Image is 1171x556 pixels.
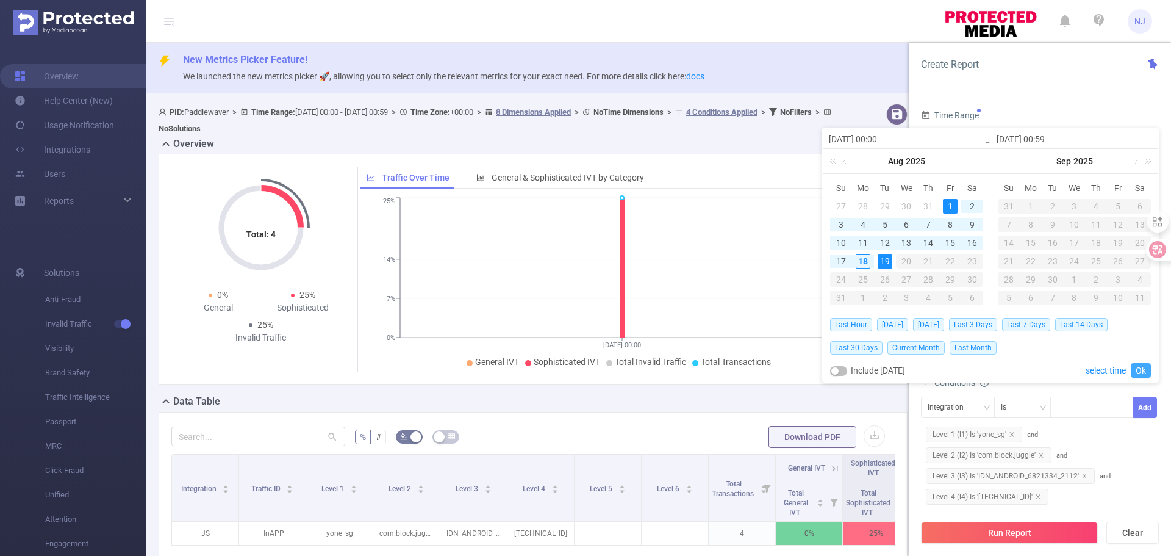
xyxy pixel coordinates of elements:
div: 16 [965,236,979,250]
div: 22 [1020,254,1042,269]
div: 14 [921,236,936,250]
div: 27 [834,199,848,214]
td: September 12, 2025 [1107,215,1129,234]
input: Start date [829,132,984,146]
span: Last Hour [830,318,872,331]
td: September 9, 2025 [1042,215,1064,234]
a: Next year (Control + right) [1138,149,1154,173]
span: Total Invalid Traffic [615,357,686,367]
td: August 26, 2025 [874,270,896,289]
td: August 21, 2025 [917,252,939,270]
td: September 27, 2025 [1129,252,1151,270]
a: 2025 [1072,149,1094,173]
div: 12 [878,236,892,250]
td: September 6, 2025 [961,289,983,307]
span: Solutions [44,261,79,285]
u: 4 Conditions Applied [686,107,757,117]
td: August 18, 2025 [852,252,874,270]
td: August 12, 2025 [874,234,896,252]
td: September 10, 2025 [1064,215,1086,234]
div: 12 [1107,217,1129,232]
th: Wed [896,179,918,197]
td: October 4, 2025 [1129,270,1151,289]
div: 30 [899,199,914,214]
div: 5 [939,291,961,305]
span: Current Month [887,341,945,355]
div: 24 [1064,254,1086,269]
td: August 13, 2025 [896,234,918,252]
i: icon: down [983,404,990,413]
div: 20 [1129,236,1151,250]
span: > [664,107,675,117]
td: October 7, 2025 [1042,289,1064,307]
div: 11 [1085,217,1107,232]
a: Ok [1131,363,1151,378]
td: August 22, 2025 [939,252,961,270]
div: 16 [1042,236,1064,250]
b: PID: [170,107,184,117]
td: September 11, 2025 [1085,215,1107,234]
a: Overview [15,64,79,88]
span: Passport [45,410,146,434]
div: Sophisticated [261,301,346,314]
td: August 11, 2025 [852,234,874,252]
span: > [388,107,399,117]
span: Invalid Traffic [45,312,146,336]
div: 28 [917,272,939,287]
div: 27 [896,272,918,287]
td: August 30, 2025 [961,270,983,289]
td: September 25, 2025 [1085,252,1107,270]
div: Is [1001,397,1015,417]
a: select time [1086,359,1126,382]
span: Total Transactions [701,357,771,367]
span: Conditions [934,378,989,388]
td: August 10, 2025 [830,234,852,252]
td: July 29, 2025 [874,197,896,215]
div: 4 [917,291,939,305]
div: 4 [1085,199,1107,214]
div: 25 [852,272,874,287]
td: September 2, 2025 [874,289,896,307]
div: 9 [1085,291,1107,305]
span: Engagement [45,532,146,556]
td: September 28, 2025 [998,270,1020,289]
td: August 19, 2025 [874,252,896,270]
div: 19 [1107,236,1129,250]
span: Last 30 Days [830,341,883,355]
span: Paddlewaver [DATE] 00:00 - [DATE] 00:59 +00:00 [159,107,834,133]
button: Download PDF [768,426,856,448]
span: Th [917,182,939,193]
span: 0% [217,290,228,300]
a: Previous month (PageUp) [840,149,851,173]
div: 22 [939,254,961,269]
span: Tu [1042,182,1064,193]
a: Next month (PageDown) [1130,149,1141,173]
td: September 16, 2025 [1042,234,1064,252]
th: Sat [961,179,983,197]
td: September 2, 2025 [1042,197,1064,215]
a: Usage Notification [15,113,114,137]
div: 13 [1129,217,1151,232]
span: NJ [1134,9,1145,34]
span: Fr [939,182,961,193]
td: August 23, 2025 [961,252,983,270]
div: 4 [856,217,870,232]
td: September 18, 2025 [1085,234,1107,252]
td: September 19, 2025 [1107,234,1129,252]
div: 7 [1042,291,1064,305]
a: Users [15,162,65,186]
div: 8 [943,217,958,232]
div: 8 [1064,291,1086,305]
div: 3 [1107,272,1129,287]
div: 23 [961,254,983,269]
tspan: [DATE] 00:00 [603,341,641,349]
div: 6 [1129,199,1151,214]
div: 24 [830,272,852,287]
div: 29 [878,199,892,214]
i: icon: table [448,433,455,440]
span: Mo [1020,182,1042,193]
a: 2025 [904,149,926,173]
div: 1 [943,199,958,214]
td: August 29, 2025 [939,270,961,289]
span: Level 1 (l1) Is 'yone_sg' [926,427,1022,442]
